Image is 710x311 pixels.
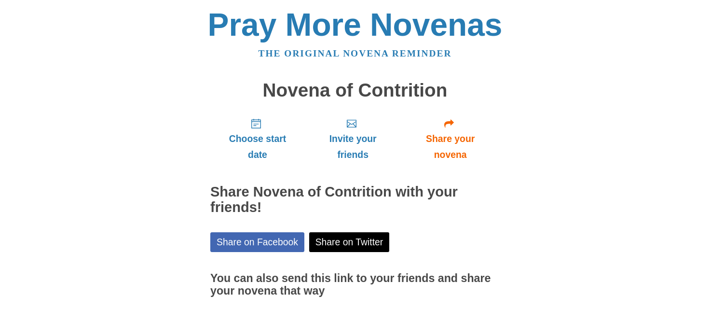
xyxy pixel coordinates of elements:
span: Choose start date [220,131,295,163]
a: Choose start date [210,110,305,168]
h3: You can also send this link to your friends and share your novena that way [210,272,500,297]
h1: Novena of Contrition [210,80,500,101]
a: Share on Twitter [309,232,390,252]
span: Invite your friends [314,131,391,163]
a: Share on Facebook [210,232,304,252]
a: Invite your friends [305,110,401,168]
a: Pray More Novenas [208,7,503,42]
a: The original novena reminder [259,48,452,58]
a: Share your novena [401,110,500,168]
span: Share your novena [410,131,490,163]
h2: Share Novena of Contrition with your friends! [210,184,500,215]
